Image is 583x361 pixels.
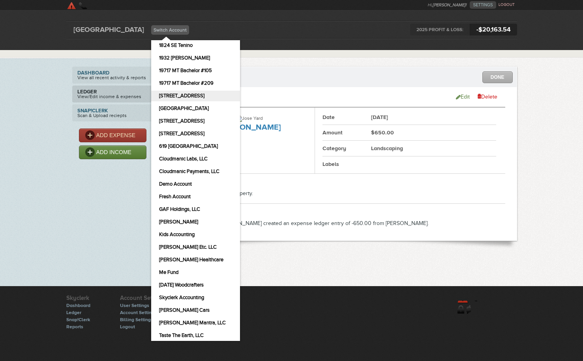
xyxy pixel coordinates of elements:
a: SkyClerk [66,1,142,9]
strong: Date [322,114,335,120]
a: DONE [482,71,513,83]
strong: Landscaping [371,145,403,151]
a: [PERSON_NAME] Healthcare [151,255,240,265]
a: Kids Accounting [151,229,240,240]
a: Cloudmanic Payments, LLC [151,166,240,177]
a: Fresh Account [151,192,240,202]
a: Demo Account [151,179,240,190]
a: [GEOGRAPHIC_DATA] [151,103,240,114]
a: GAF Holdings, LLC [151,204,240,215]
strong: [DATE] [371,114,388,120]
img: Jose Yard [236,115,263,122]
strong: Category [322,145,346,151]
a: [PERSON_NAME] Cars [151,305,240,316]
li: Hi, [427,1,470,9]
a: [STREET_ADDRESS] [151,116,240,127]
strong: Snap!Clerk [77,108,148,113]
a: Cloudmanic Labs, LLC [151,154,240,164]
a: LedgerView/Edit income & expenses [72,86,153,102]
a: LOGOUT [499,2,515,7]
h3: Note [192,180,315,187]
a: Dashboard [66,303,90,308]
span: -$20,163.54 [470,24,517,35]
a: [PERSON_NAME] Mantra, LLC [151,318,240,328]
a: Ledger [66,310,81,315]
a: ADD INCOME [79,145,146,159]
a: [STREET_ADDRESS] [151,91,240,101]
a: 1824 SE Tenino [151,40,240,51]
a: Logout [120,324,135,329]
a: Me Fund [151,267,240,278]
a: 19717 MT Bachelor #105 [151,65,240,76]
a: 619 [GEOGRAPHIC_DATA] [151,141,240,152]
a: Switch Account [151,25,189,35]
strong: Labels [322,161,339,167]
a: [PERSON_NAME] [151,217,240,227]
a: Account Settings [120,310,157,315]
strong: [PERSON_NAME]! [433,2,467,7]
strong: Amount [322,129,343,136]
p: Clean up of the property. [192,190,315,197]
strong: Ledger [77,89,148,94]
a: Delete [478,94,497,100]
h6: Skyclerk [66,294,102,302]
a: DashboardView all recent activity & reports [72,67,153,84]
strong: Dashboard [77,70,148,75]
a: Taste The Earth, LLC [151,330,240,341]
a: [DATE] Woodcrafters [151,280,240,290]
a: Snap!Clerk [66,317,90,322]
a: 19717 MT Bachelor #209 [151,78,240,89]
li: [PERSON_NAME] created an expense ledger entry of -650.00 from [PERSON_NAME]. [184,220,429,229]
h3: History [184,210,429,217]
a: Billing Settings [120,317,153,322]
a: [PERSON_NAME] Etc. LLC [151,242,240,253]
a: skyclerk [457,301,517,321]
strong: $650.00 [371,129,394,136]
a: 1932 [PERSON_NAME] [151,53,240,63]
div: [GEOGRAPHIC_DATA] [66,24,151,35]
a: Edit [456,94,470,100]
a: [STREET_ADDRESS] [151,128,240,139]
a: Reports [66,324,83,329]
h2: [PERSON_NAME] [184,122,315,132]
a: SETTINGS [470,1,496,9]
a: User Settings [120,303,149,308]
a: Skyclerk Accounting [151,292,240,303]
a: Snap!ClerkScan & Upload reciepts [72,104,153,121]
a: ADD EXPENSE [79,128,146,142]
h6: Account Settings [120,294,166,302]
span: 2025 PROFIT & LOSS: [410,24,470,35]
